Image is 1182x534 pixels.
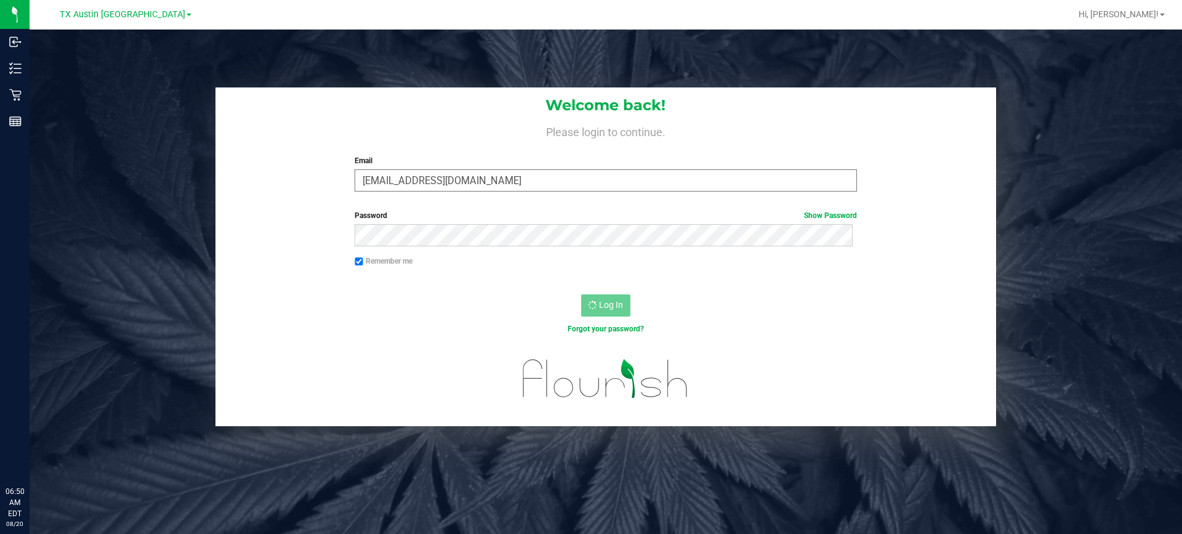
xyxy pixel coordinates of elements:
span: Password [355,211,387,220]
inline-svg: Retail [9,89,22,101]
input: Remember me [355,257,363,266]
p: 08/20 [6,519,24,528]
h1: Welcome back! [215,97,996,113]
span: TX Austin [GEOGRAPHIC_DATA] [60,9,185,20]
inline-svg: Inventory [9,62,22,75]
img: flourish_logo.svg [508,347,703,410]
inline-svg: Inbound [9,36,22,48]
p: 06:50 AM EDT [6,486,24,519]
inline-svg: Reports [9,115,22,127]
a: Forgot your password? [568,325,644,333]
span: Hi, [PERSON_NAME]! [1079,9,1159,19]
span: Log In [599,300,623,310]
a: Show Password [804,211,857,220]
button: Log In [581,294,630,317]
label: Email [355,155,856,166]
h4: Please login to continue. [215,123,996,138]
label: Remember me [355,256,412,267]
